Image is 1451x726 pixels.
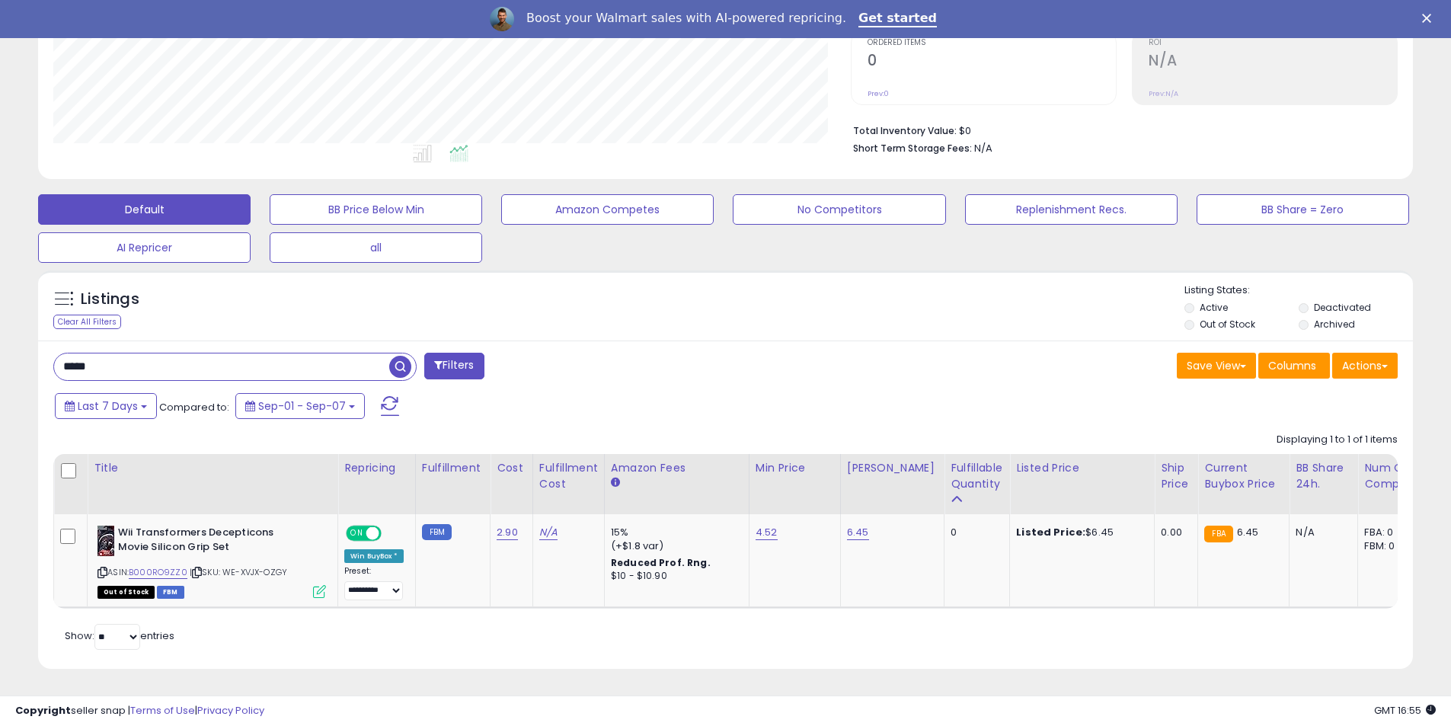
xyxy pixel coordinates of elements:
p: Listing States: [1184,283,1413,298]
div: Fulfillment [422,460,484,476]
small: Prev: 0 [868,89,889,98]
div: Cost [497,460,526,476]
div: Clear All Filters [53,315,121,329]
button: Replenishment Recs. [965,194,1178,225]
li: $0 [853,120,1386,139]
img: 51ODW1sHJmL._SL40_.jpg [97,526,114,556]
div: Ship Price [1161,460,1191,492]
span: Compared to: [159,400,229,414]
a: B000RO9ZZ0 [129,566,187,579]
a: Terms of Use [130,703,195,718]
div: Fulfillment Cost [539,460,598,492]
a: Get started [858,11,937,27]
button: AI Repricer [38,232,251,263]
small: FBM [422,524,452,540]
div: Win BuyBox * [344,549,404,563]
div: Title [94,460,331,476]
span: Sep-01 - Sep-07 [258,398,346,414]
button: Columns [1258,353,1330,379]
span: OFF [379,527,404,540]
a: 6.45 [847,525,869,540]
div: Displaying 1 to 1 of 1 items [1277,433,1398,447]
button: Save View [1177,353,1256,379]
div: N/A [1296,526,1346,539]
label: Out of Stock [1200,318,1255,331]
span: Columns [1268,358,1316,373]
div: Fulfillable Quantity [951,460,1003,492]
div: [PERSON_NAME] [847,460,938,476]
span: ROI [1149,39,1397,47]
span: 2025-09-15 16:55 GMT [1374,703,1436,718]
div: Repricing [344,460,409,476]
div: (+$1.8 var) [611,539,737,553]
small: Prev: N/A [1149,89,1178,98]
button: Amazon Competes [501,194,714,225]
button: No Competitors [733,194,945,225]
h5: Listings [81,289,139,310]
span: N/A [974,141,992,155]
div: Amazon Fees [611,460,743,476]
h2: 0 [868,52,1116,72]
b: Reduced Prof. Rng. [611,556,711,569]
label: Archived [1314,318,1355,331]
label: Active [1200,301,1228,314]
small: Amazon Fees. [611,476,620,490]
a: N/A [539,525,558,540]
div: FBA: 0 [1364,526,1414,539]
div: seller snap | | [15,704,264,718]
small: FBA [1204,526,1232,542]
b: Short Term Storage Fees: [853,142,972,155]
button: all [270,232,482,263]
button: BB Price Below Min [270,194,482,225]
h2: N/A [1149,52,1397,72]
span: Last 7 Days [78,398,138,414]
span: All listings that are currently out of stock and unavailable for purchase on Amazon [97,586,155,599]
strong: Copyright [15,703,71,718]
div: 15% [611,526,737,539]
a: Privacy Policy [197,703,264,718]
b: Listed Price: [1016,525,1085,539]
button: Last 7 Days [55,393,157,419]
div: $6.45 [1016,526,1143,539]
button: BB Share = Zero [1197,194,1409,225]
img: Profile image for Adrian [490,7,514,31]
span: FBM [157,586,184,599]
span: Ordered Items [868,39,1116,47]
a: 4.52 [756,525,778,540]
b: Total Inventory Value: [853,124,957,137]
button: Default [38,194,251,225]
div: FBM: 0 [1364,539,1414,553]
div: Num of Comp. [1364,460,1420,492]
div: $10 - $10.90 [611,570,737,583]
label: Deactivated [1314,301,1371,314]
span: ON [347,527,366,540]
button: Sep-01 - Sep-07 [235,393,365,419]
div: Boost your Walmart sales with AI-powered repricing. [526,11,846,26]
div: Listed Price [1016,460,1148,476]
div: Close [1422,14,1437,23]
div: Current Buybox Price [1204,460,1283,492]
div: ASIN: [97,526,326,596]
button: Filters [424,353,484,379]
span: Show: entries [65,628,174,643]
button: Actions [1332,353,1398,379]
span: 6.45 [1237,525,1259,539]
span: | SKU: WE-XVJX-OZGY [190,566,287,578]
b: Wii Transformers Decepticons Movie Silicon Grip Set [118,526,303,558]
div: Min Price [756,460,834,476]
a: 2.90 [497,525,518,540]
div: 0 [951,526,998,539]
div: Preset: [344,566,404,600]
div: 0.00 [1161,526,1186,539]
div: BB Share 24h. [1296,460,1351,492]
